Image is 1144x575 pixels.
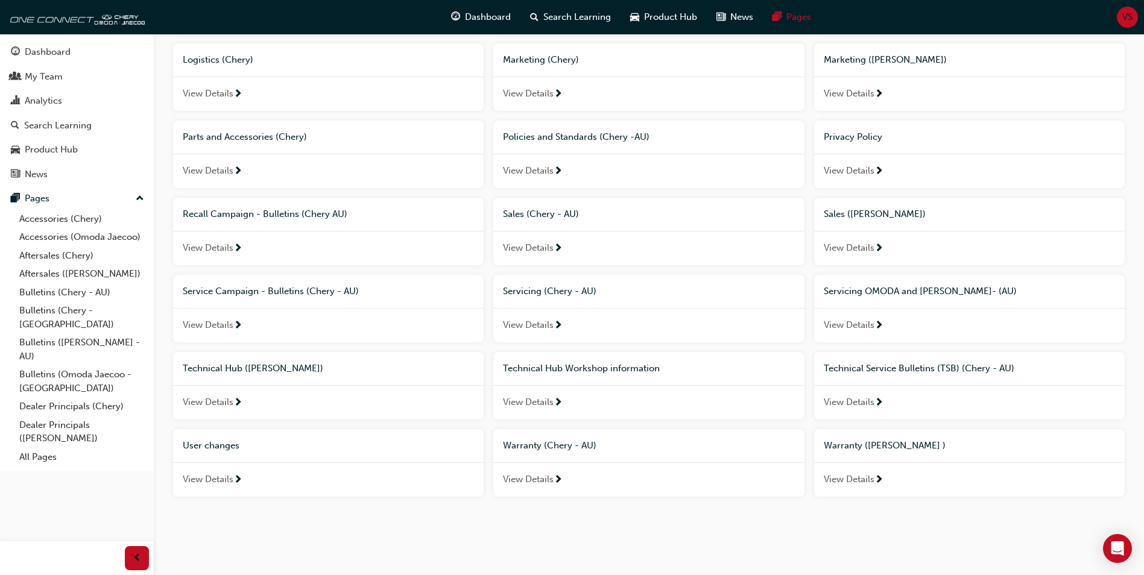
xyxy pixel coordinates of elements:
[133,551,142,566] span: prev-icon
[14,228,149,247] a: Accessories (Omoda Jaecoo)
[554,475,563,486] span: next-icon
[874,244,883,254] span: next-icon
[824,363,1014,374] span: Technical Service Bulletins (TSB) (Chery - AU)
[707,5,763,30] a: news-iconNews
[25,45,71,59] div: Dashboard
[874,398,883,409] span: next-icon
[183,286,359,297] span: Service Campaign - Bulletins (Chery - AU)
[503,241,554,255] span: View Details
[183,363,323,374] span: Technical Hub ([PERSON_NAME])
[14,283,149,302] a: Bulletins (Chery - AU)
[183,241,233,255] span: View Details
[25,143,78,157] div: Product Hub
[173,121,484,188] a: Parts and Accessories (Chery)View Details
[503,363,660,374] span: Technical Hub Workshop information
[824,209,926,219] span: Sales ([PERSON_NAME])
[554,321,563,331] span: next-icon
[814,198,1125,265] a: Sales ([PERSON_NAME])View Details
[630,10,639,25] span: car-icon
[824,440,946,451] span: Warranty ([PERSON_NAME] )
[824,164,874,178] span: View Details
[233,475,242,486] span: next-icon
[503,395,554,409] span: View Details
[25,168,48,181] div: News
[814,352,1125,419] a: Technical Service Bulletins (TSB) (Chery - AU)View Details
[493,429,804,497] a: Warranty (Chery - AU)View Details
[136,191,144,207] span: up-icon
[233,321,242,331] span: next-icon
[183,87,233,101] span: View Details
[621,5,707,30] a: car-iconProduct Hub
[493,43,804,111] a: Marketing (Chery)View Details
[441,5,520,30] a: guage-iconDashboard
[493,352,804,419] a: Technical Hub Workshop informationView Details
[183,318,233,332] span: View Details
[183,395,233,409] span: View Details
[25,94,62,108] div: Analytics
[5,90,149,112] a: Analytics
[233,89,242,100] span: next-icon
[183,131,307,142] span: Parts and Accessories (Chery)
[14,247,149,265] a: Aftersales (Chery)
[503,131,649,142] span: Policies and Standards (Chery -AU)
[5,163,149,186] a: News
[465,10,511,24] span: Dashboard
[1122,10,1133,24] span: VS
[814,275,1125,342] a: Servicing OMODA and [PERSON_NAME]- (AU)View Details
[6,5,145,29] img: oneconnect
[173,429,484,497] a: User changesView Details
[503,440,596,451] span: Warranty (Chery - AU)
[173,275,484,342] a: Service Campaign - Bulletins (Chery - AU)View Details
[493,275,804,342] a: Servicing (Chery - AU)View Details
[824,286,1017,297] span: Servicing OMODA and [PERSON_NAME]- (AU)
[14,397,149,416] a: Dealer Principals (Chery)
[233,398,242,409] span: next-icon
[5,139,149,161] a: Product Hub
[874,89,883,100] span: next-icon
[451,10,460,25] span: guage-icon
[5,115,149,137] a: Search Learning
[5,39,149,187] button: DashboardMy TeamAnalyticsSearch LearningProduct HubNews
[5,187,149,210] button: Pages
[11,47,20,58] span: guage-icon
[14,265,149,283] a: Aftersales ([PERSON_NAME])
[25,192,49,206] div: Pages
[503,318,554,332] span: View Details
[814,429,1125,497] a: Warranty ([PERSON_NAME] )View Details
[503,473,554,486] span: View Details
[14,333,149,365] a: Bulletins ([PERSON_NAME] - AU)
[14,448,149,467] a: All Pages
[183,440,239,451] span: User changes
[716,10,725,25] span: news-icon
[763,5,821,30] a: pages-iconPages
[11,145,20,156] span: car-icon
[824,395,874,409] span: View Details
[874,321,883,331] span: next-icon
[183,209,347,219] span: Recall Campaign - Bulletins (Chery AU)
[554,398,563,409] span: next-icon
[11,169,20,180] span: news-icon
[183,54,253,65] span: Logistics (Chery)
[183,164,233,178] span: View Details
[11,72,20,83] span: people-icon
[814,43,1125,111] a: Marketing ([PERSON_NAME])View Details
[11,121,19,131] span: search-icon
[773,10,782,25] span: pages-icon
[824,318,874,332] span: View Details
[493,198,804,265] a: Sales (Chery - AU)View Details
[24,119,92,133] div: Search Learning
[644,10,697,24] span: Product Hub
[173,352,484,419] a: Technical Hub ([PERSON_NAME])View Details
[503,209,579,219] span: Sales (Chery - AU)
[824,241,874,255] span: View Details
[874,166,883,177] span: next-icon
[173,43,484,111] a: Logistics (Chery)View Details
[233,166,242,177] span: next-icon
[14,416,149,448] a: Dealer Principals ([PERSON_NAME])
[814,121,1125,188] a: Privacy PolicyView Details
[554,89,563,100] span: next-icon
[503,87,554,101] span: View Details
[1117,7,1138,28] button: VS
[5,41,149,63] a: Dashboard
